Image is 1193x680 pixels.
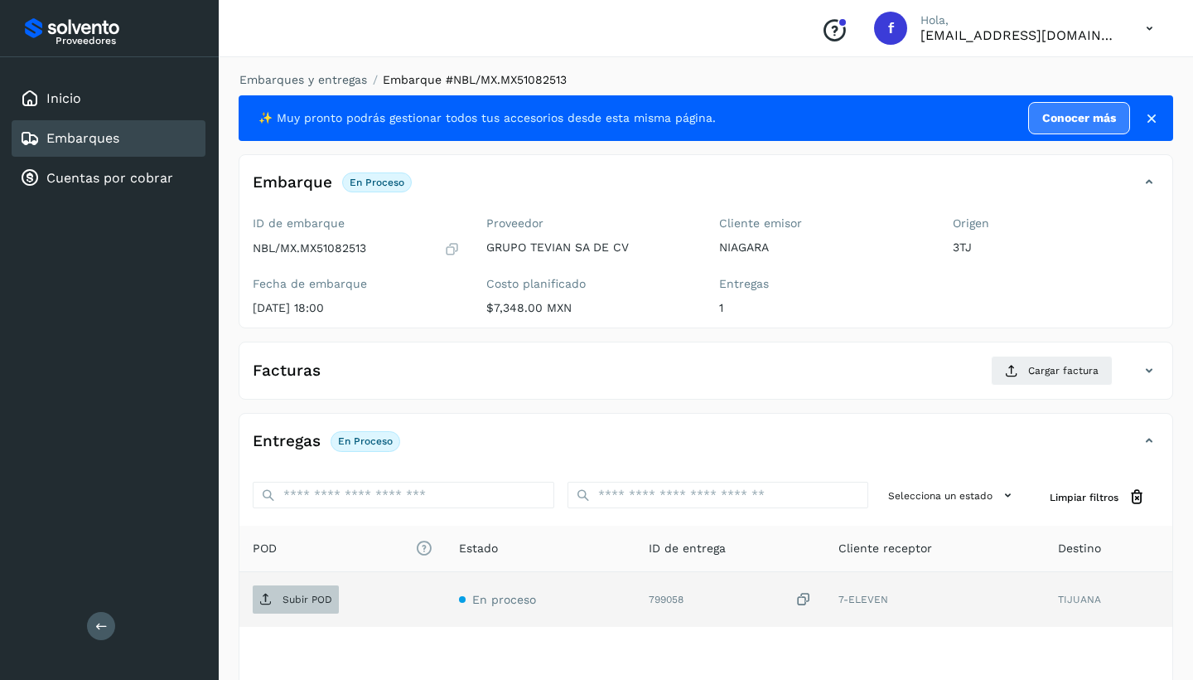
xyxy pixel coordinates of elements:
label: Fecha de embarque [253,277,460,291]
span: ✨ Muy pronto podrás gestionar todos tus accesorios desde esta misma página. [258,109,716,127]
button: Subir POD [253,585,339,614]
p: 3TJ [953,240,1160,255]
a: Cuentas por cobrar [46,170,173,186]
h4: Embarque [253,173,332,192]
label: ID de embarque [253,216,460,231]
label: Costo planificado [486,277,693,291]
p: 1 [719,301,926,315]
div: EmbarqueEn proceso [239,168,1172,210]
p: Subir POD [283,594,332,605]
a: Conocer más [1028,102,1130,134]
p: [DATE] 18:00 [253,301,460,315]
p: NBL/MX.MX51082513 [253,241,366,255]
button: Selecciona un estado [881,482,1023,509]
label: Entregas [719,277,926,291]
td: 7-ELEVEN [825,572,1045,627]
button: Cargar factura [991,356,1113,386]
label: Proveedor [486,216,693,231]
span: POD [253,540,432,557]
span: En proceso [472,593,536,606]
nav: breadcrumb [239,71,1173,89]
h4: Facturas [253,362,321,381]
p: $7,348.00 MXN [486,301,693,315]
span: Destino [1058,540,1101,557]
div: 799058 [649,591,812,609]
span: Cliente receptor [838,540,932,557]
a: Embarques [46,130,119,146]
p: factura@grupotevian.com [920,27,1119,43]
div: EntregasEn proceso [239,427,1172,469]
td: TIJUANA [1045,572,1172,627]
p: En proceso [338,435,393,447]
p: En proceso [350,177,404,188]
span: Embarque #NBL/MX.MX51082513 [383,73,567,86]
div: Inicio [12,80,205,117]
a: Inicio [46,90,81,106]
a: Embarques y entregas [239,73,367,86]
button: Limpiar filtros [1036,482,1159,512]
p: NIAGARA [719,240,926,255]
div: Cuentas por cobrar [12,160,205,197]
span: Estado [459,540,498,557]
h4: Entregas [253,432,321,451]
span: ID de entrega [649,540,726,557]
label: Cliente emisor [719,216,926,231]
p: Proveedores [56,35,199,46]
span: Limpiar filtros [1050,490,1118,505]
p: GRUPO TEVIAN SA DE CV [486,240,693,255]
p: Hola, [920,13,1119,27]
span: Cargar factura [1028,363,1099,378]
div: FacturasCargar factura [239,356,1172,399]
div: Embarques [12,120,205,157]
label: Origen [953,216,1160,231]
